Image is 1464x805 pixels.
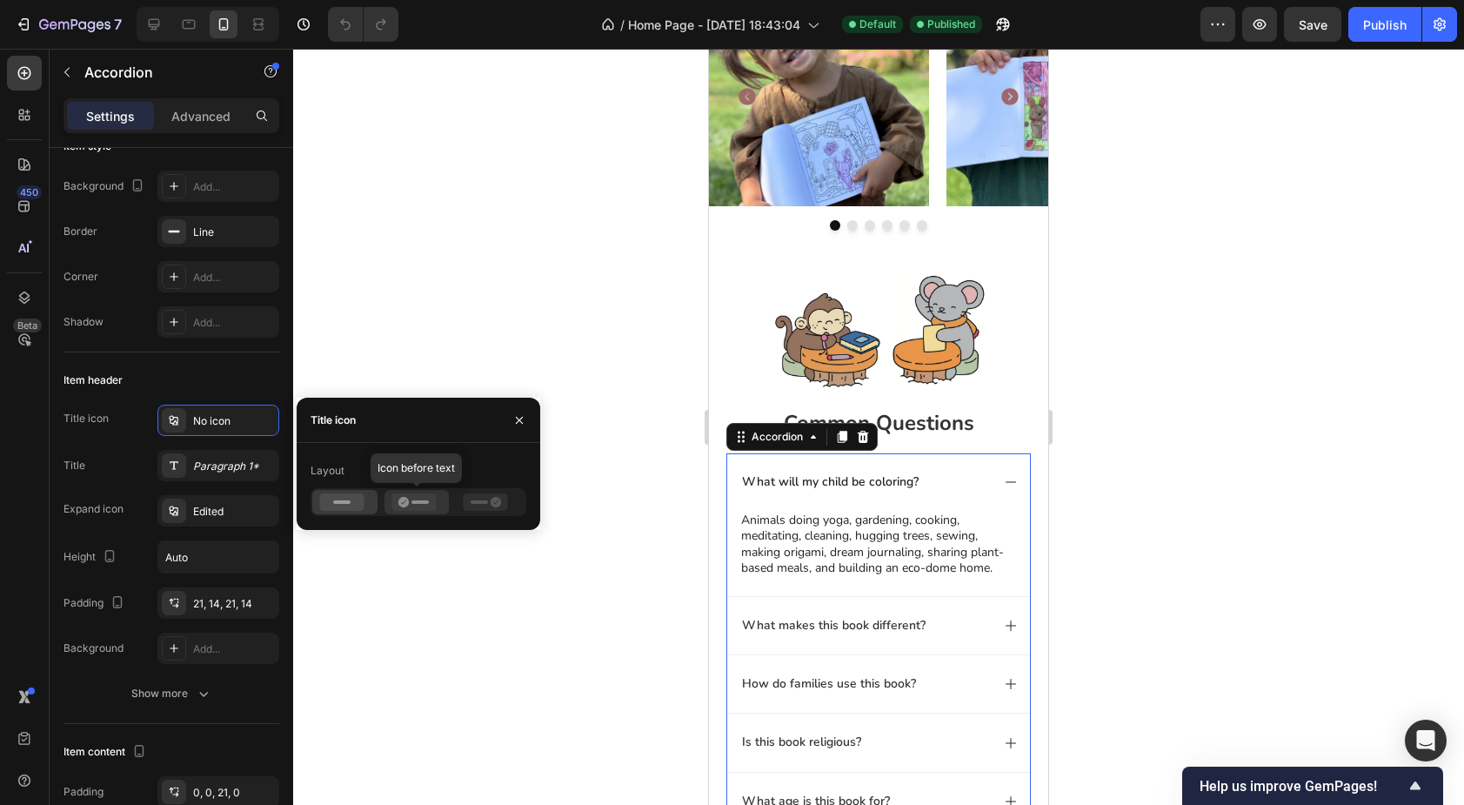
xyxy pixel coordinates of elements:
[64,592,128,615] div: Padding
[84,62,232,83] p: Accordion
[131,685,212,702] div: Show more
[208,171,218,182] button: Dot
[138,171,149,182] button: Dot
[1299,17,1327,32] span: Save
[193,459,275,474] div: Paragraph 1*
[64,501,124,517] div: Expand icon
[17,359,322,390] h2: common questions
[171,107,231,125] p: Advanced
[64,784,104,800] div: Padding
[311,463,344,479] div: Layout
[64,224,97,239] div: Border
[64,217,277,359] img: gempages_572602062634747032-edc5a0cd-e71b-40af-9f7d-29267d43dc8e.png
[64,641,124,656] div: Background
[193,270,275,285] div: Add...
[1363,16,1407,34] div: Publish
[173,171,184,182] button: Dot
[193,315,275,331] div: Add...
[193,413,275,429] div: No icon
[193,504,275,520] div: Edited
[13,319,42,332] div: Beta
[1284,7,1341,42] button: Save
[158,541,278,573] input: Auto
[64,678,279,709] button: Show more
[328,7,398,42] div: Undo/Redo
[156,171,166,182] button: Dot
[1348,7,1421,42] button: Publish
[277,23,325,72] button: Carousel Next Arrow
[709,49,1048,805] iframe: To enrich screen reader interactions, please activate Accessibility in Grammarly extension settings
[33,745,181,761] p: What age is this book for?
[193,641,275,657] div: Add...
[30,423,212,444] div: Rich Text Editor. Editing area: main
[30,742,184,763] div: Rich Text Editor. Editing area: main
[628,16,800,34] span: Home Page - [DATE] 18:43:04
[64,458,85,473] div: Title
[17,185,42,199] div: 450
[193,785,275,801] div: 0, 0, 21, 0
[33,686,152,701] p: Is this book religious?
[193,179,275,195] div: Add...
[64,372,123,388] div: Item header
[39,380,97,396] div: Accordion
[193,225,275,240] div: Line
[86,107,135,125] p: Settings
[64,269,98,285] div: Corner
[64,411,109,426] div: Title icon
[30,683,155,704] div: Rich Text Editor. Editing area: main
[33,569,217,585] p: What makes this book different?
[64,741,150,764] div: Item content
[64,546,120,569] div: Height
[121,171,131,182] button: Dot
[191,171,201,182] button: Dot
[927,17,975,32] span: Published
[33,426,210,441] p: What will my child be coloring?
[30,625,210,646] div: Rich Text Editor. Editing area: main
[1200,775,1426,796] button: Show survey - Help us improve GemPages!
[114,14,122,35] p: 7
[1405,720,1447,761] div: Open Intercom Messenger
[311,413,356,428] div: Title icon
[620,16,625,34] span: /
[64,175,148,198] div: Background
[859,17,896,32] span: Default
[33,627,207,643] p: How do families use this book?
[64,314,104,330] div: Shadow
[32,464,307,527] p: Animals doing yoga, gardening, cooking, meditating, cleaning, hugging trees, sewing, making origa...
[193,596,275,612] div: 21, 14, 21, 14
[7,7,130,42] button: 7
[30,567,219,587] div: Rich Text Editor. Editing area: main
[1200,778,1405,795] span: Help us improve GemPages!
